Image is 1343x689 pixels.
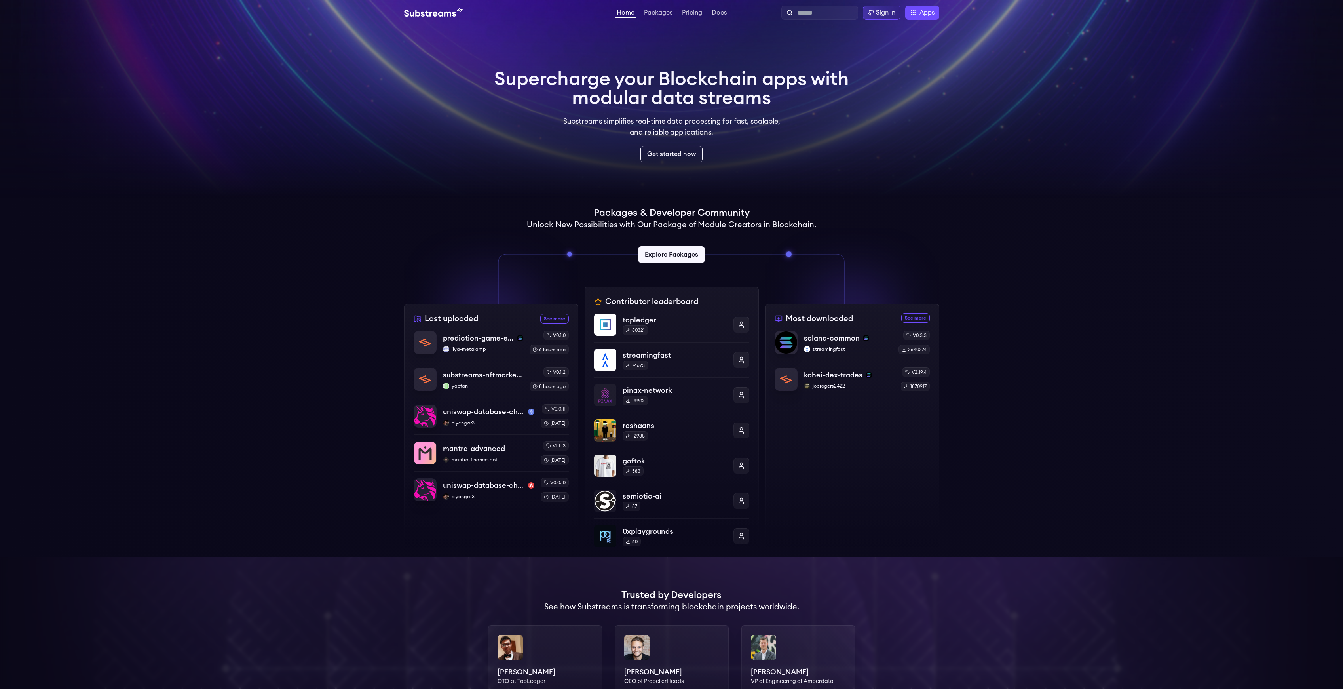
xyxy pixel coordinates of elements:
[443,369,523,381] p: substreams-nftmarketplace
[804,383,810,389] img: jobrogers2422
[775,361,930,391] a: kohei-dex-tradeskohei-dex-tradessolanajobrogers2422jobrogers2422v2.19.41870917
[530,382,569,391] div: 8 hours ago
[710,10,728,17] a: Docs
[404,8,463,17] img: Substream's logo
[414,368,436,390] img: substreams-nftmarketplace
[528,409,534,415] img: sepolia
[494,70,849,108] h1: Supercharge your Blockchain apps with modular data streams
[615,10,636,18] a: Home
[638,246,705,263] a: Explore Packages
[443,443,505,454] p: mantra-advanced
[414,434,569,471] a: mantra-advancedmantra-advancedmantra-finance-botmantra-finance-botv1.1.13[DATE]
[594,207,750,219] h1: Packages & Developer Community
[623,420,727,431] p: roshaans
[640,146,703,162] a: Get started now
[414,442,436,464] img: mantra-advanced
[594,490,616,512] img: semiotic-ai
[543,367,569,377] div: v0.1.2
[414,331,569,361] a: prediction-game-eventsprediction-game-eventssolanailya-metalampilya-metalampv0.1.06 hours ago
[623,431,648,441] div: 12938
[414,471,569,502] a: uniswap-database-changes-avalancheuniswap-database-changes-avalancheavalancheciyengar3ciyengar3v0...
[594,525,616,547] img: 0xplaygrounds
[866,372,872,378] img: solana
[541,478,569,487] div: v0.0.10
[898,345,930,354] div: 2640274
[623,502,640,511] div: 87
[594,448,749,483] a: goftokgoftok583
[443,457,534,463] p: mantra-finance-bot
[594,518,749,547] a: 0xplaygrounds0xplaygrounds60
[414,479,436,501] img: uniswap-database-changes-avalanche
[527,219,816,230] h2: Unlock New Possibilities with Our Package of Module Creators in Blockchain.
[804,346,810,352] img: streamingfast
[863,6,900,20] a: Sign in
[541,455,569,465] div: [DATE]
[680,10,704,17] a: Pricing
[775,331,797,354] img: solana-common
[443,383,523,389] p: yaofan
[594,349,616,371] img: streamingfast
[863,335,869,341] img: solana
[541,419,569,428] div: [DATE]
[594,413,749,448] a: roshaansroshaans12938
[901,382,930,391] div: 1870917
[414,331,436,354] img: prediction-game-events
[804,383,895,389] p: jobrogers2422
[443,346,523,352] p: ilya-metalamp
[594,483,749,518] a: semiotic-aisemiotic-ai87
[517,335,523,341] img: solana
[443,493,534,500] p: ciyengar3
[443,333,514,344] p: prediction-game-events
[414,398,569,434] a: uniswap-database-changes-sepoliauniswap-database-changes-sepoliasepoliaciyengar3ciyengar3v0.0.11[...
[443,480,525,491] p: uniswap-database-changes-avalanche
[443,346,449,352] img: ilya-metalamp
[541,492,569,502] div: [DATE]
[775,331,930,361] a: solana-commonsolana-commonsolanastreamingfaststreamingfastv0.3.32640274
[443,383,449,389] img: yaofan
[543,441,569,451] div: v1.1.13
[804,333,860,344] p: solana-common
[642,10,674,17] a: Packages
[594,455,616,477] img: goftok
[528,482,534,489] img: avalanche
[594,314,749,342] a: topledgertopledger80321
[542,404,569,414] div: v0.0.11
[530,345,569,354] div: 6 hours ago
[443,420,534,426] p: ciyengar3
[623,455,727,466] p: goftok
[443,420,449,426] img: ciyengar3
[594,377,749,413] a: pinax-networkpinax-network19902
[623,350,727,361] p: streamingfast
[623,325,648,335] div: 80321
[594,314,616,336] img: topledger
[804,369,862,381] p: kohei-dex-trades
[623,526,727,537] p: 0xplaygrounds
[414,361,569,398] a: substreams-nftmarketplacesubstreams-nftmarketplaceyaofanyaofanv0.1.28 hours ago
[594,419,616,442] img: roshaans
[594,342,749,377] a: streamingfaststreamingfast74673
[919,8,935,17] span: Apps
[623,537,641,546] div: 60
[902,367,930,377] div: v2.19.4
[623,466,644,476] div: 583
[876,8,895,17] div: Sign in
[903,331,930,340] div: v0.3.3
[621,589,722,601] h1: Trusted by Developers
[594,384,616,406] img: pinax-network
[443,493,449,500] img: ciyengar3
[623,361,648,370] div: 74673
[901,313,930,323] a: See more most downloaded packages
[544,601,799,613] h2: See how Substreams is transforming blockchain projects worldwide.
[443,457,449,463] img: mantra-finance-bot
[775,368,797,390] img: kohei-dex-trades
[540,314,569,324] a: See more recently uploaded packages
[623,396,648,405] div: 19902
[804,346,892,352] p: streamingfast
[623,491,727,502] p: semiotic-ai
[623,385,727,396] p: pinax-network
[558,116,786,138] p: Substreams simplifies real-time data processing for fast, scalable, and reliable applications.
[623,314,727,325] p: topledger
[543,331,569,340] div: v0.1.0
[414,405,436,427] img: uniswap-database-changes-sepolia
[443,406,525,417] p: uniswap-database-changes-sepolia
